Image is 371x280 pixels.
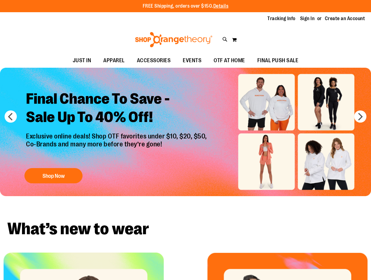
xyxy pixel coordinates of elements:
[354,110,366,123] button: next
[103,54,125,67] span: APPAREL
[214,54,245,67] span: OTF AT HOME
[213,3,229,9] a: Details
[131,54,177,68] a: ACCESSORIES
[177,54,208,68] a: EVENTS
[73,54,91,67] span: JUST IN
[267,15,296,22] a: Tracking Info
[183,54,201,67] span: EVENTS
[97,54,131,68] a: APPAREL
[21,85,213,132] h2: Final Chance To Save - Sale Up To 40% Off!
[325,15,365,22] a: Create an Account
[251,54,305,68] a: FINAL PUSH SALE
[137,54,171,67] span: ACCESSORIES
[67,54,97,68] a: JUST IN
[5,110,17,123] button: prev
[24,168,83,183] button: Shop Now
[208,54,251,68] a: OTF AT HOME
[21,85,213,187] a: Final Chance To Save -Sale Up To 40% Off! Exclusive online deals! Shop OTF favorites under $10, $...
[300,15,315,22] a: Sign In
[134,32,213,47] img: Shop Orangetheory
[143,3,229,10] p: FREE Shipping, orders over $150.
[21,132,213,162] p: Exclusive online deals! Shop OTF favorites under $10, $20, $50, Co-Brands and many more before th...
[257,54,299,67] span: FINAL PUSH SALE
[7,221,364,237] h2: What’s new to wear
